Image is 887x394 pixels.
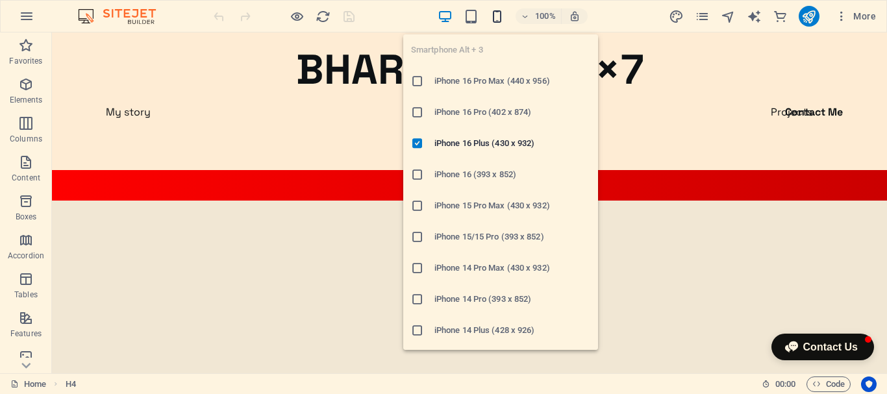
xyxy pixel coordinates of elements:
button: Code [806,376,851,392]
h6: iPhone 14 Pro Max (430 x 932) [434,260,590,276]
button: commerce [773,8,788,24]
i: Navigator [721,9,736,24]
p: Features [10,328,42,339]
i: Publish [801,9,816,24]
span: Code [812,376,845,392]
i: Pages (Ctrl+Alt+S) [695,9,710,24]
h6: iPhone 16 Plus (430 x 932) [434,136,590,151]
p: Elements [10,95,43,105]
button: publish [799,6,819,27]
p: Favorites [9,56,42,66]
h6: iPhone 16 Pro Max (440 x 956) [434,73,590,89]
button: pages [695,8,710,24]
i: Commerce [773,9,788,24]
i: On resize automatically adjust zoom level to fit chosen device. [569,10,581,22]
span: More [835,10,876,23]
button: Click here to leave preview mode and continue editing [289,8,305,24]
p: Content [12,173,40,183]
h6: iPhone 15 Pro Max (430 x 932) [434,198,590,214]
h6: iPhone 14 Plus (428 x 926) [434,323,590,338]
h6: iPhone 14 Pro (393 x 852) [434,291,590,307]
p: Columns [10,134,42,144]
button: design [669,8,684,24]
p: Tables [14,289,38,300]
i: Design (Ctrl+Alt+Y) [669,9,684,24]
i: Reload page [316,9,331,24]
span: : [784,379,786,389]
button: 100% [516,8,562,24]
p: Accordion [8,251,44,261]
i: AI Writer [747,9,762,24]
span: 00 00 [775,376,795,392]
span: Click to select. Double-click to edit [66,376,76,392]
button: text_generator [747,8,762,24]
h6: iPhone 16 Pro (402 x 874) [434,105,590,120]
h6: 100% [535,8,556,24]
h6: iPhone 15/15 Pro (393 x 852) [434,229,590,245]
img: Editor Logo [75,8,172,24]
button: navigator [721,8,736,24]
h6: Session time [762,376,796,392]
h6: iPhone 16 (393 x 852) [434,167,590,182]
nav: breadcrumb [66,376,76,392]
p: Boxes [16,212,37,222]
a: Click to cancel selection. Double-click to open Pages [10,376,46,392]
button: reload [315,8,331,24]
button: Contact Us [719,301,822,328]
button: More [830,6,881,27]
button: Usercentrics [861,376,877,392]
